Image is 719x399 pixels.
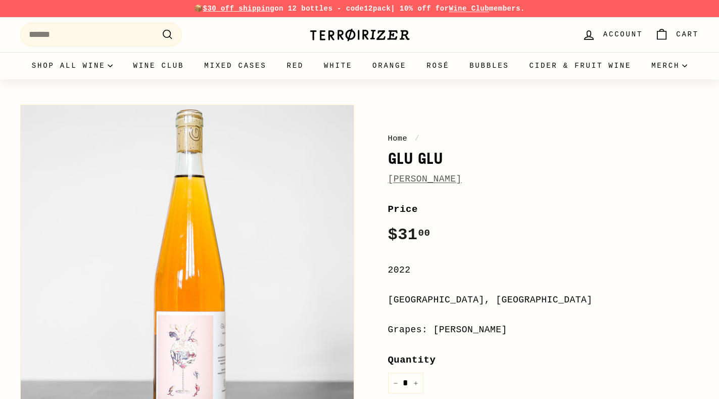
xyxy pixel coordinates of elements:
div: Grapes: [PERSON_NAME] [388,323,699,337]
strong: 12pack [364,5,391,13]
a: Account [576,20,649,50]
a: Wine Club [449,5,489,13]
div: [GEOGRAPHIC_DATA], [GEOGRAPHIC_DATA] [388,293,699,307]
a: Wine Club [123,52,194,79]
span: / [412,134,422,143]
a: Cider & Fruit Wine [519,52,642,79]
label: Quantity [388,352,699,368]
span: $30 off shipping [203,5,275,13]
h1: Glu Glu [388,150,699,167]
nav: breadcrumbs [388,132,699,145]
a: Bubbles [459,52,519,79]
input: quantity [388,373,423,393]
sup: 00 [418,228,430,239]
summary: Shop all wine [22,52,123,79]
a: Red [276,52,314,79]
a: Cart [649,20,705,50]
summary: Merch [641,52,697,79]
a: Orange [362,52,416,79]
p: 📦 on 12 bottles - code | 10% off for members. [20,3,699,14]
label: Price [388,202,699,217]
a: Mixed Cases [194,52,276,79]
a: Home [388,134,408,143]
span: $31 [388,226,430,244]
span: Account [603,29,643,40]
a: Rosé [416,52,459,79]
div: 2022 [388,263,699,278]
span: Cart [676,29,699,40]
a: White [314,52,362,79]
button: Reduce item quantity by one [388,373,403,393]
a: [PERSON_NAME] [388,174,462,184]
button: Increase item quantity by one [408,373,423,393]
